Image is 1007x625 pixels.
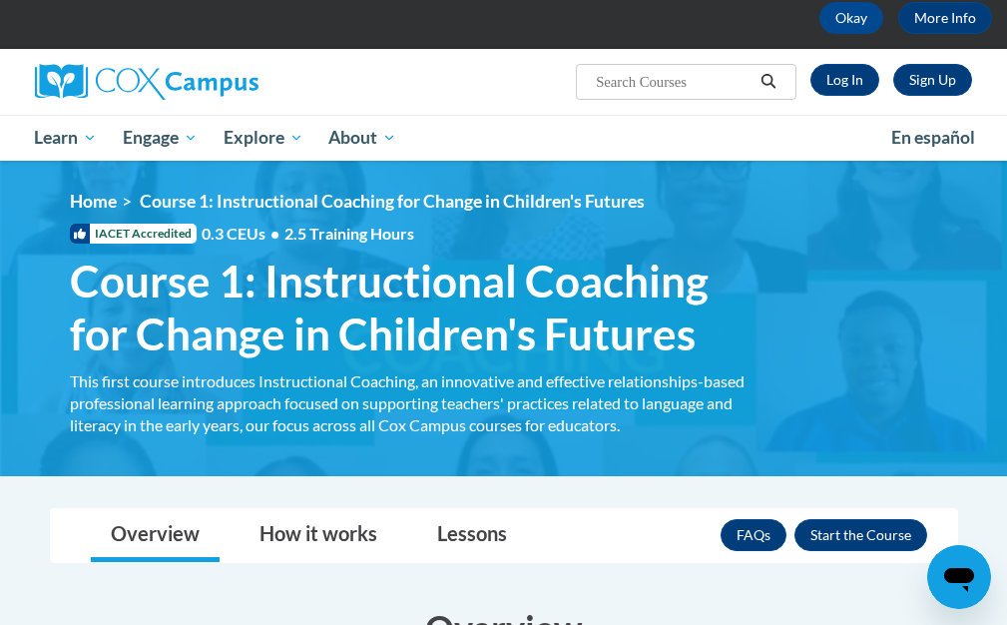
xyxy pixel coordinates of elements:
[721,519,786,551] a: FAQs
[22,115,111,161] a: Learn
[927,545,991,609] iframe: Button to launch messaging window
[20,115,988,161] div: Main menu
[328,126,396,150] span: About
[35,64,327,100] a: Cox Campus
[34,126,97,150] span: Learn
[70,255,758,360] span: Course 1: Instructional Coaching for Change in Children's Futures
[754,70,783,94] button: Search
[202,223,414,245] span: 0.3 CEUs
[417,509,527,562] a: Lessons
[270,224,279,243] span: •
[91,509,220,562] a: Overview
[224,126,303,150] span: Explore
[891,127,975,148] span: En español
[898,2,992,34] a: More Info
[878,117,988,159] a: En español
[893,64,972,96] a: Register
[70,224,197,244] span: IACET Accredited
[315,115,409,161] a: About
[110,115,211,161] a: Engage
[70,191,117,212] a: Home
[594,70,754,94] input: Search Courses
[35,64,258,100] img: Cox Campus
[240,509,397,562] a: How it works
[211,115,316,161] a: Explore
[794,519,927,551] button: Enroll
[140,191,645,212] span: Course 1: Instructional Coaching for Change in Children's Futures
[284,224,414,243] span: 2.5 Training Hours
[123,126,198,150] span: Engage
[70,370,758,436] div: This first course introduces Instructional Coaching, an innovative and effective relationships-ba...
[810,64,879,96] a: Log In
[819,2,883,34] button: Okay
